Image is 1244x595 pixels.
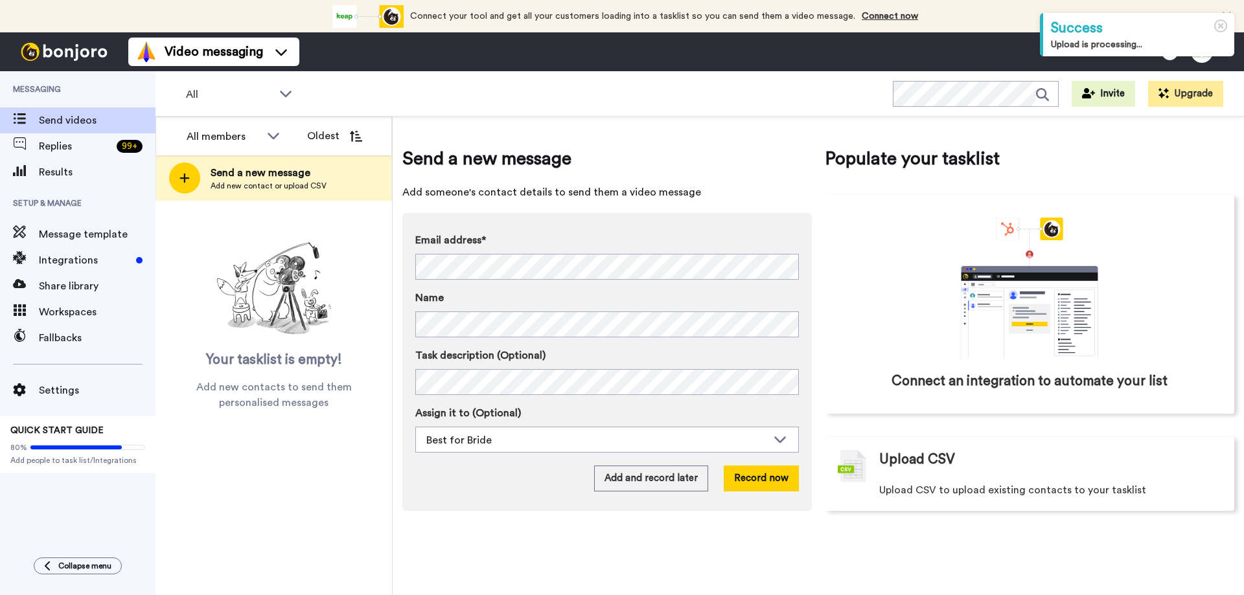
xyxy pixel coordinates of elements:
[39,227,155,242] span: Message template
[402,146,812,172] span: Send a new message
[39,139,111,154] span: Replies
[209,237,339,341] img: ready-set-action.png
[415,290,444,306] span: Name
[206,350,342,370] span: Your tasklist is empty!
[410,12,855,21] span: Connect your tool and get all your customers loading into a tasklist so you can send them a video...
[415,348,799,363] label: Task description (Optional)
[117,140,143,153] div: 99 +
[879,482,1146,498] span: Upload CSV to upload existing contacts to your tasklist
[838,450,866,482] img: csv-grey.png
[211,165,327,181] span: Send a new message
[415,232,799,248] label: Email address*
[10,455,145,466] span: Add people to task list/Integrations
[39,278,155,294] span: Share library
[594,466,708,491] button: Add and record later
[1051,38,1227,51] div: Upload is processing...
[39,383,155,398] span: Settings
[211,181,327,191] span: Add new contact or upload CSV
[175,379,373,410] span: Add new contacts to send them personalised messages
[402,185,812,200] span: Add someone's contact details to send them a video message
[1148,81,1223,107] button: Upgrade
[136,41,157,62] img: vm-color.svg
[415,405,799,421] label: Assign it to (Optional)
[165,43,263,61] span: Video messaging
[932,218,1127,359] div: animation
[724,466,799,491] button: Record now
[187,129,260,144] div: All members
[426,432,767,448] div: Best for Bride
[39,330,155,346] span: Fallbacks
[332,5,404,28] div: animation
[297,123,372,149] button: Oldest
[34,557,122,574] button: Collapse menu
[10,426,104,435] span: QUICK START GUIDE
[10,442,27,453] span: 80%
[862,12,918,21] a: Connect now
[16,43,113,61] img: bj-logo-header-white.svg
[39,304,155,320] span: Workspaces
[892,372,1168,391] span: Connect an integration to automate your list
[39,164,155,180] span: Results
[879,450,955,469] span: Upload CSV
[1072,81,1135,107] button: Invite
[39,253,131,268] span: Integrations
[186,87,273,102] span: All
[825,146,1234,172] span: Populate your tasklist
[1051,18,1227,38] div: Success
[39,113,155,128] span: Send videos
[58,561,111,571] span: Collapse menu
